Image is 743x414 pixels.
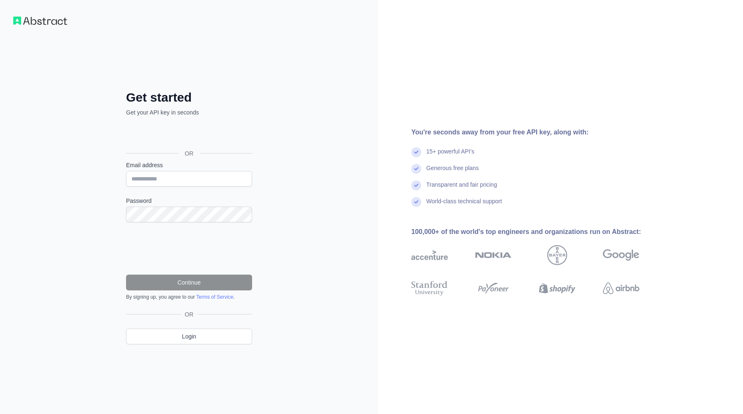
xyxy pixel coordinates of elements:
[411,227,666,237] div: 100,000+ of the world's top engineers and organizations run on Abstract:
[126,90,252,105] h2: Get started
[539,279,575,297] img: shopify
[178,149,200,158] span: OR
[411,180,421,190] img: check mark
[411,197,421,207] img: check mark
[475,279,512,297] img: payoneer
[547,245,567,265] img: bayer
[426,180,497,197] div: Transparent and fair pricing
[126,275,252,290] button: Continue
[13,17,67,25] img: Workflow
[426,164,479,180] div: Generous free plans
[426,197,502,214] div: World-class technical support
[603,245,639,265] img: google
[122,126,255,144] iframe: Sign in with Google Button
[126,232,252,265] iframe: reCAPTCHA
[411,245,448,265] img: accenture
[411,164,421,174] img: check mark
[411,147,421,157] img: check mark
[196,294,233,300] a: Terms of Service
[426,147,474,164] div: 15+ powerful API's
[126,108,252,117] p: Get your API key in seconds
[475,245,512,265] img: nokia
[182,310,197,319] span: OR
[411,279,448,297] img: stanford university
[603,279,639,297] img: airbnb
[411,127,666,137] div: You're seconds away from your free API key, along with:
[126,197,252,205] label: Password
[126,294,252,300] div: By signing up, you agree to our .
[126,329,252,344] a: Login
[126,161,252,169] label: Email address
